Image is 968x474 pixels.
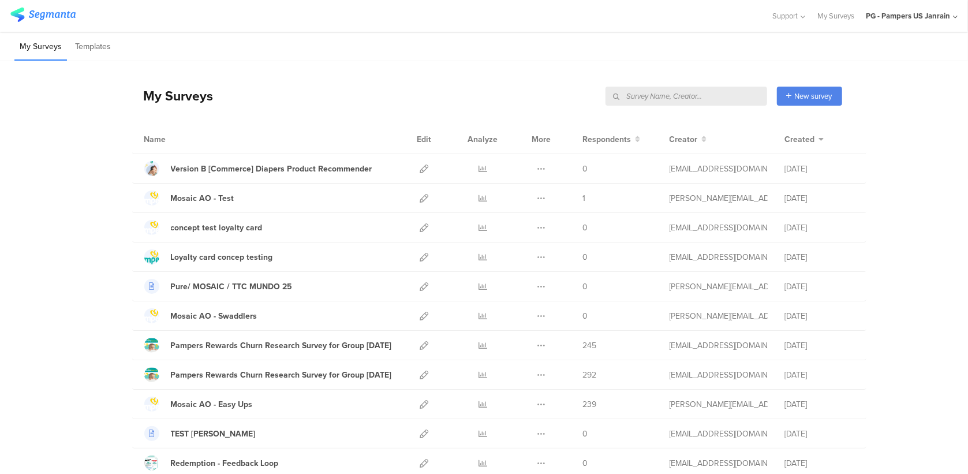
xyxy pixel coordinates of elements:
div: [DATE] [785,222,854,234]
div: cardosoteixeiral.c@pg.com [670,251,768,263]
div: [DATE] [785,192,854,204]
div: fjaili.r@pg.com [670,339,768,352]
div: [DATE] [785,398,854,410]
div: [DATE] [785,428,854,440]
button: Creator [670,133,707,145]
a: Pampers Rewards Churn Research Survey for Group [DATE] [144,338,392,353]
div: simanski.c@pg.com [670,310,768,322]
a: Redemption - Feedback Loop [144,456,279,471]
span: 0 [583,251,588,263]
div: fjaili.r@pg.com [670,369,768,381]
div: PG - Pampers US Janrain [866,10,950,21]
img: segmanta logo [10,8,76,22]
a: Mosaic AO - Swaddlers [144,308,257,323]
a: Loyalty card concep testing [144,249,273,264]
div: [DATE] [785,339,854,352]
span: 245 [583,339,597,352]
div: hougui.yh.1@pg.com [670,163,768,175]
div: martens.j.1@pg.com [670,428,768,440]
span: 1 [583,192,586,204]
span: Created [785,133,815,145]
div: More [529,125,554,154]
span: 0 [583,457,588,469]
a: concept test loyalty card [144,220,263,235]
a: Pampers Rewards Churn Research Survey for Group [DATE] [144,367,392,382]
div: Pampers Rewards Churn Research Survey for Group 2 July 2025 [171,339,392,352]
li: Templates [70,33,116,61]
div: Pure/ MOSAIC / TTC MUNDO 25 [171,281,293,293]
span: 0 [583,163,588,175]
div: Loyalty card concep testing [171,251,273,263]
a: Mosaic AO - Easy Ups [144,397,253,412]
div: Edit [412,125,437,154]
span: 0 [583,428,588,440]
span: Creator [670,133,698,145]
span: 0 [583,222,588,234]
div: Version B [Commerce] Diapers Product Recommender [171,163,372,175]
input: Survey Name, Creator... [606,87,767,106]
div: TEST Jasmin [171,428,256,440]
div: simanski.c@pg.com [670,398,768,410]
a: Version B [Commerce] Diapers Product Recommender [144,161,372,176]
a: Mosaic AO - Test [144,191,234,206]
div: [DATE] [785,163,854,175]
div: [DATE] [785,281,854,293]
div: [DATE] [785,369,854,381]
span: 292 [583,369,597,381]
div: cardosoteixeiral.c@pg.com [670,222,768,234]
div: Name [144,133,214,145]
span: 239 [583,398,597,410]
div: [DATE] [785,457,854,469]
div: simanski.c@pg.com [670,192,768,204]
div: Mosaic AO - Swaddlers [171,310,257,322]
div: concept test loyalty card [171,222,263,234]
span: 0 [583,281,588,293]
button: Respondents [583,133,641,145]
div: Redemption - Feedback Loop [171,457,279,469]
div: [DATE] [785,310,854,322]
li: My Surveys [14,33,67,61]
a: Pure/ MOSAIC / TTC MUNDO 25 [144,279,293,294]
div: Analyze [466,125,500,154]
div: simanski.c@pg.com [670,281,768,293]
a: TEST [PERSON_NAME] [144,426,256,441]
span: Support [773,10,798,21]
span: 0 [583,310,588,322]
span: New survey [795,91,832,102]
div: zanolla.l@pg.com [670,457,768,469]
div: Mosaic AO - Test [171,192,234,204]
span: Respondents [583,133,631,145]
div: Mosaic AO - Easy Ups [171,398,253,410]
div: [DATE] [785,251,854,263]
div: My Surveys [132,86,214,106]
button: Created [785,133,824,145]
div: Pampers Rewards Churn Research Survey for Group 1 July 2025 [171,369,392,381]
